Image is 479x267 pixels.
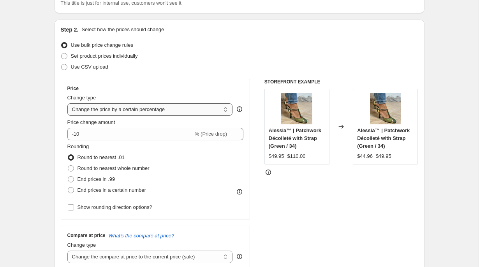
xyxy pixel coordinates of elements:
span: Alessia™ | Patchwork Décolleté with Strap (Green / 34) [269,127,321,149]
span: Show rounding direction options? [77,204,152,210]
div: help [236,253,243,260]
span: Round to nearest whole number [77,165,150,171]
span: Change type [67,242,96,248]
span: Change type [67,95,96,101]
h6: STOREFRONT EXAMPLE [264,79,418,85]
h3: Compare at price [67,232,106,239]
span: Set product prices individually [71,53,138,59]
span: Rounding [67,143,89,149]
span: Round to nearest .01 [77,154,125,160]
img: df9fd9f1acb1738247526ab813f73b11_f93ee219-a161-47c4-bfbc-bdbfc227169c_80x.jpg [370,93,401,124]
button: What's the compare at price? [109,233,174,239]
span: Use bulk price change rules [71,42,133,48]
img: df9fd9f1acb1738247526ab813f73b11_f93ee219-a161-47c4-bfbc-bdbfc227169c_80x.jpg [281,93,312,124]
span: Use CSV upload [71,64,108,70]
p: Select how the prices should change [81,26,164,34]
h2: Step 2. [61,26,79,34]
span: % (Price drop) [195,131,227,137]
div: help [236,105,243,113]
input: -15 [67,128,193,140]
div: $44.96 [357,152,373,160]
div: $49.95 [269,152,284,160]
span: End prices in .99 [77,176,115,182]
strike: $49.95 [376,152,391,160]
h3: Price [67,85,79,92]
span: Price change amount [67,119,115,125]
span: End prices in a certain number [77,187,146,193]
span: Alessia™ | Patchwork Décolleté with Strap (Green / 34) [357,127,410,149]
strike: $110.00 [287,152,306,160]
